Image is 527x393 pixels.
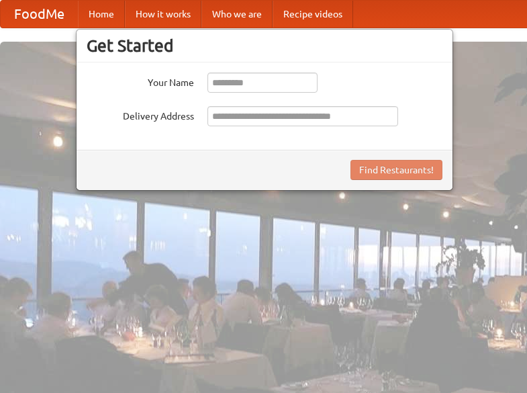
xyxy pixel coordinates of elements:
[87,106,194,123] label: Delivery Address
[201,1,273,28] a: Who we are
[125,1,201,28] a: How it works
[1,1,78,28] a: FoodMe
[87,73,194,89] label: Your Name
[78,1,125,28] a: Home
[273,1,353,28] a: Recipe videos
[350,160,442,180] button: Find Restaurants!
[87,36,442,56] h3: Get Started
